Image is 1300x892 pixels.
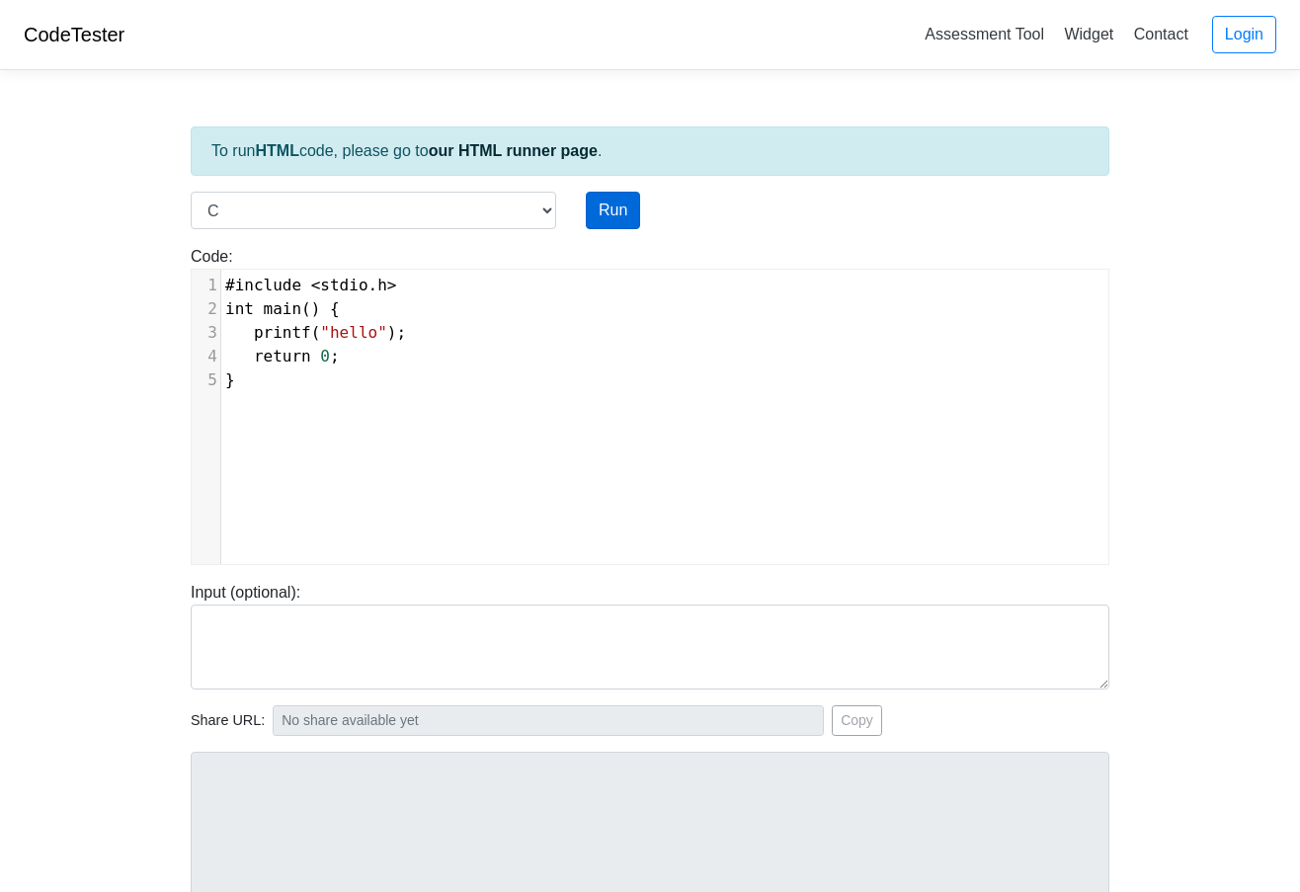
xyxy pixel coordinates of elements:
[192,368,220,392] div: 5
[311,276,321,294] span: <
[176,245,1124,565] div: Code:
[1212,16,1276,53] a: Login
[176,581,1124,689] div: Input (optional):
[377,276,387,294] span: h
[192,297,220,321] div: 2
[225,276,301,294] span: #include
[225,347,340,365] span: ;
[254,347,311,365] span: return
[429,142,598,159] a: our HTML runner page
[387,276,397,294] span: >
[191,126,1109,176] div: To run code, please go to .
[225,299,254,318] span: int
[320,323,386,342] span: "hello"
[225,299,340,318] span: () {
[225,323,406,342] span: ( );
[273,705,824,736] input: No share available yet
[255,142,298,159] strong: HTML
[192,345,220,368] div: 4
[320,276,367,294] span: stdio
[586,192,640,229] button: Run
[225,370,235,389] span: }
[264,299,302,318] span: main
[24,24,124,45] a: CodeTester
[917,18,1052,50] a: Assessment Tool
[191,710,265,732] span: Share URL:
[192,321,220,345] div: 3
[320,347,330,365] span: 0
[254,323,311,342] span: printf
[1126,18,1196,50] a: Contact
[225,276,397,294] span: .
[192,274,220,297] div: 1
[1056,18,1121,50] a: Widget
[832,705,882,736] button: Copy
